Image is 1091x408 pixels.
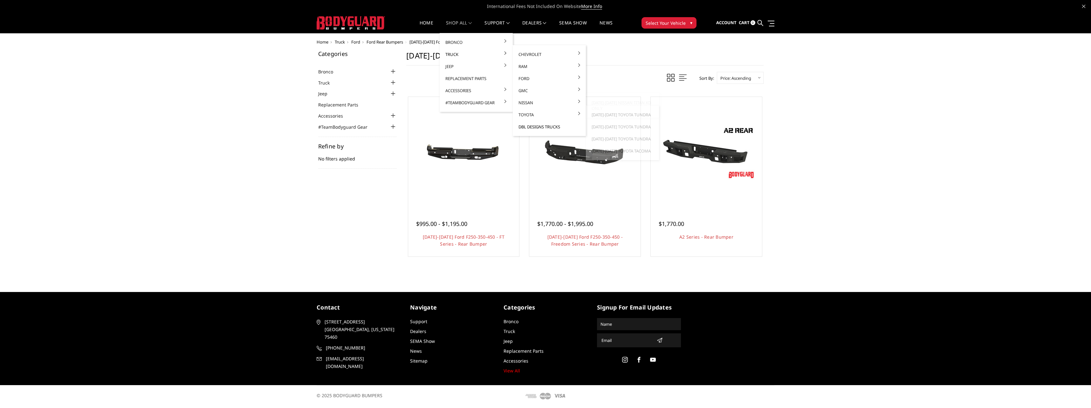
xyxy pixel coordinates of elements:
a: Ford [515,72,583,85]
h1: [DATE]-[DATE] Ford F250/F350/F450 [406,51,764,65]
a: Home [317,39,328,45]
span: [PHONE_NUMBER] [326,344,400,352]
a: Accessories [442,85,510,97]
a: Dealers [522,21,546,33]
a: Ford [351,39,360,45]
img: BODYGUARD BUMPERS [317,16,385,30]
span: ▾ [690,19,692,26]
a: #TeamBodyguard Gear [442,97,510,109]
a: News [410,348,422,354]
span: $1,770.00 - $1,995.00 [537,220,593,228]
a: SEMA Show [559,21,587,33]
a: [DATE]-[DATE] Ford F250-350-450 - Freedom Series - Rear Bumper [547,234,623,247]
a: 2017-2022 Ford F250-350-450 - Freedom Series - Rear Bumper [531,99,639,207]
a: [DATE]-[DATE] Toyota Tundra [588,121,656,133]
a: Support [410,318,427,324]
a: A2 Series - Rear Bumper A2 Series - Rear Bumper [652,99,760,207]
a: [DATE]-[DATE] Toyota Tundra [588,109,656,121]
a: Replacement Parts [504,348,544,354]
a: #TeamBodyguard Gear [318,124,375,130]
a: GMC [515,85,583,97]
img: 2017-2022 Ford F250-350-450 - Freedom Series - Rear Bumper [534,128,636,177]
span: Select Your Vehicle [646,20,686,26]
h5: contact [317,303,401,312]
a: Account [716,14,737,31]
span: [STREET_ADDRESS] [GEOGRAPHIC_DATA], [US_STATE] 75460 [325,318,398,341]
a: DBL Designs Trucks [515,121,583,133]
a: [PHONE_NUMBER] [317,344,401,352]
a: [EMAIL_ADDRESS][DOMAIN_NAME] [317,355,401,370]
button: Select Your Vehicle [642,17,696,29]
span: Cart [739,20,750,25]
a: Replacement Parts [442,72,510,85]
a: Truck [335,39,345,45]
a: [DATE]-[DATE] Nissan Titan XD ONLY [588,97,656,114]
h5: Refine by [318,143,397,149]
a: Bronco [504,318,518,324]
span: $995.00 - $1,195.00 [416,220,467,228]
a: Accessories [504,358,528,364]
a: 2017-2022 Ford F250-350-450 - FT Series - Rear Bumper 2017-2022 Ford F250-350-450 - FT Series - R... [410,99,518,207]
h5: Navigate [410,303,494,312]
a: Home [420,21,433,33]
a: Accessories [318,112,351,119]
span: © 2025 BODYGUARD BUMPERS [317,392,382,398]
a: Cart 0 [739,14,755,31]
a: Truck [504,328,515,334]
a: View All [504,368,520,374]
span: [DATE]-[DATE] Ford F250/F350/F450 [409,39,476,45]
a: Toyota [515,109,583,121]
span: 0 [751,20,755,25]
a: Dealers [410,328,426,334]
a: Bronco [318,68,341,75]
span: Account [716,20,737,25]
label: Sort By: [696,73,714,83]
h5: Categories [318,51,397,57]
a: Chevrolet [515,48,583,60]
a: Replacement Parts [318,101,366,108]
h5: signup for email updates [597,303,681,312]
a: Truck [442,48,510,60]
a: More Info [581,3,602,10]
a: [DATE]-[DATE] Toyota Tacoma [588,145,656,157]
a: [DATE]-[DATE] Ford F250-350-450 - FT Series - Rear Bumper [423,234,504,247]
a: Jeep [442,60,510,72]
a: Ram [515,60,583,72]
a: Ford Rear Bumpers [367,39,403,45]
a: Sitemap [410,358,428,364]
input: Name [598,319,680,329]
a: SEMA Show [410,338,435,344]
a: [DATE]-[DATE] Toyota Tundra [588,133,656,145]
span: [EMAIL_ADDRESS][DOMAIN_NAME] [326,355,400,370]
h5: Categories [504,303,587,312]
div: No filters applied [318,143,397,169]
a: Bronco [442,36,510,48]
a: shop all [446,21,472,33]
input: Email [599,335,654,345]
a: Nissan [515,97,583,109]
a: Truck [318,79,338,86]
a: Support [484,21,510,33]
a: A2 Series - Rear Bumper [679,234,733,240]
a: Jeep [504,338,513,344]
a: Jeep [318,90,335,97]
span: $1,770.00 [659,220,684,228]
a: News [600,21,613,33]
